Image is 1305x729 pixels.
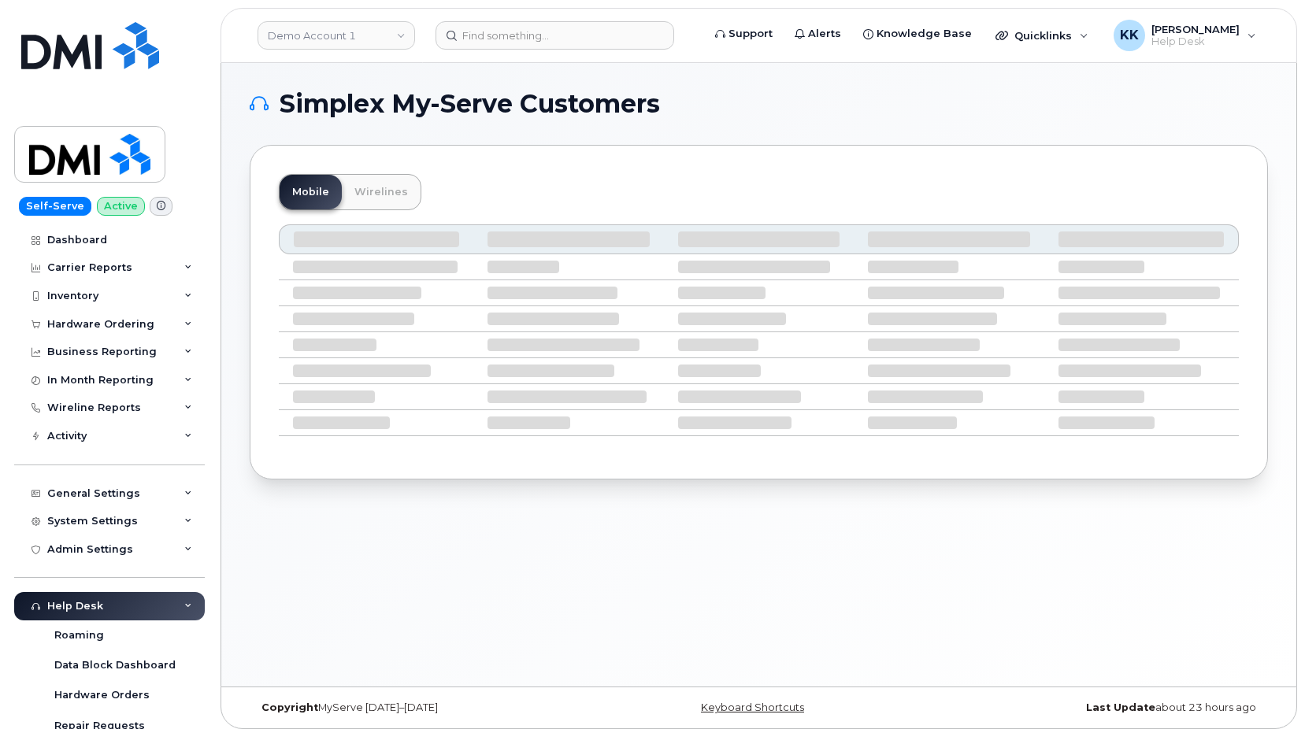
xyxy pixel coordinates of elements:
[342,175,421,209] a: Wirelines
[1086,701,1155,713] strong: Last Update
[261,701,318,713] strong: Copyright
[280,92,660,116] span: Simplex My-Serve Customers
[280,175,342,209] a: Mobile
[250,701,589,714] div: MyServe [DATE]–[DATE]
[929,701,1268,714] div: about 23 hours ago
[701,701,804,713] a: Keyboard Shortcuts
